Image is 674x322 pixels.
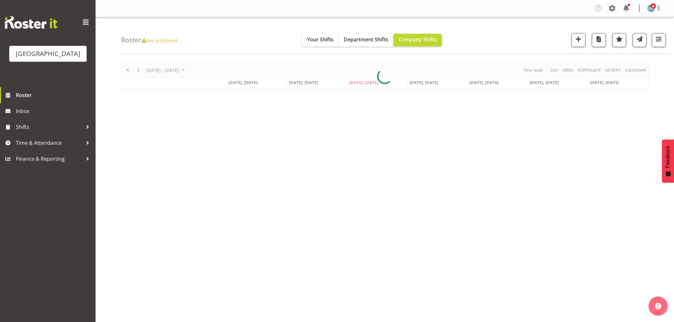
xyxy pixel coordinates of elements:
button: Feedback - Show survey [662,139,674,183]
button: Highlight an important date within the roster. [612,33,626,47]
span: Company Shifts [398,36,437,43]
img: help-xxl-2.png [655,303,661,309]
button: Send a list of all shifts for the selected filtered period to all rostered employees. [633,33,647,47]
button: Filter Shifts [652,33,666,47]
h4: Roster [121,36,177,44]
button: Your Shifts [302,34,339,46]
span: Feedback [665,146,671,168]
span: Not published [141,37,177,44]
span: Your Shifts [307,36,333,43]
span: Inbox [16,106,92,116]
button: Add a new shift [571,33,585,47]
img: lesley-mckenzie127.jpg [647,4,655,12]
div: [GEOGRAPHIC_DATA] [16,49,80,59]
button: Company Shifts [393,34,442,46]
button: Department Shifts [339,34,393,46]
span: Department Shifts [344,36,388,43]
button: Download a PDF of the roster according to the set date range. [592,33,606,47]
span: Finance & Reporting [16,154,83,164]
span: Time & Attendance [16,138,83,148]
img: Rosterit website logo [5,16,57,29]
span: Roster [16,90,92,100]
span: Shifts [16,122,83,132]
